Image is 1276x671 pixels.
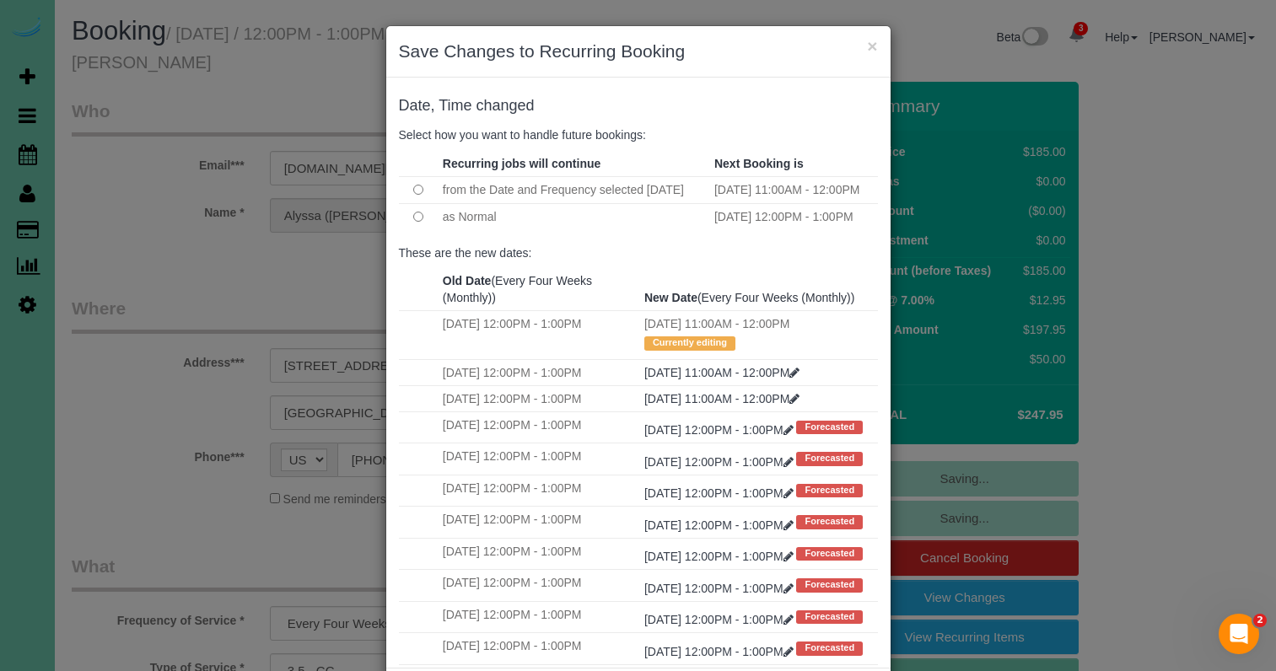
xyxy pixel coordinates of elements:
[644,392,800,405] a: [DATE] 11:00AM - 12:00PM
[443,274,492,287] strong: Old Date
[640,268,878,311] th: (Every Four Weeks (Monthly))
[439,570,640,601] td: [DATE] 12:00PM - 1:00PM
[644,613,797,626] a: [DATE] 12:00PM - 1:00PM
[796,610,863,624] span: Forecasted
[796,452,863,465] span: Forecasted
[439,443,640,475] td: [DATE] 12:00PM - 1:00PM
[644,336,735,350] span: Currently editing
[644,455,797,469] a: [DATE] 12:00PM - 1:00PM
[710,176,878,203] td: [DATE] 11:00AM - 12:00PM
[1219,614,1259,654] iframe: Intercom live chat
[796,578,863,592] span: Forecasted
[439,268,640,311] th: (Every Four Weeks (Monthly))
[439,385,640,411] td: [DATE] 12:00PM - 1:00PM
[644,550,797,563] a: [DATE] 12:00PM - 1:00PM
[399,97,472,114] span: Date, Time
[439,311,640,359] td: [DATE] 12:00PM - 1:00PM
[439,475,640,506] td: [DATE] 12:00PM - 1:00PM
[439,538,640,569] td: [DATE] 12:00PM - 1:00PM
[644,423,797,437] a: [DATE] 12:00PM - 1:00PM
[710,203,878,230] td: [DATE] 12:00PM - 1:00PM
[644,366,800,379] a: [DATE] 11:00AM - 12:00PM
[714,157,804,170] strong: Next Booking is
[796,421,863,434] span: Forecasted
[439,507,640,538] td: [DATE] 12:00PM - 1:00PM
[644,291,697,304] strong: New Date
[867,37,877,55] button: ×
[399,126,878,143] p: Select how you want to handle future bookings:
[399,98,878,115] h4: changed
[439,359,640,385] td: [DATE] 12:00PM - 1:00PM
[796,641,863,655] span: Forecasted
[439,176,710,203] td: from the Date and Frequency selected [DATE]
[1253,614,1267,627] span: 2
[644,486,797,500] a: [DATE] 12:00PM - 1:00PM
[796,484,863,497] span: Forecasted
[399,244,878,261] p: These are the new dates:
[644,518,797,532] a: [DATE] 12:00PM - 1:00PM
[640,311,878,359] td: [DATE] 11:00AM - 12:00PM
[796,515,863,529] span: Forecasted
[796,547,863,561] span: Forecasted
[439,633,640,664] td: [DATE] 12:00PM - 1:00PM
[439,601,640,632] td: [DATE] 12:00PM - 1:00PM
[439,203,710,230] td: as Normal
[399,39,878,64] h3: Save Changes to Recurring Booking
[439,411,640,443] td: [DATE] 12:00PM - 1:00PM
[644,582,797,595] a: [DATE] 12:00PM - 1:00PM
[644,645,797,658] a: [DATE] 12:00PM - 1:00PM
[443,157,600,170] strong: Recurring jobs will continue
